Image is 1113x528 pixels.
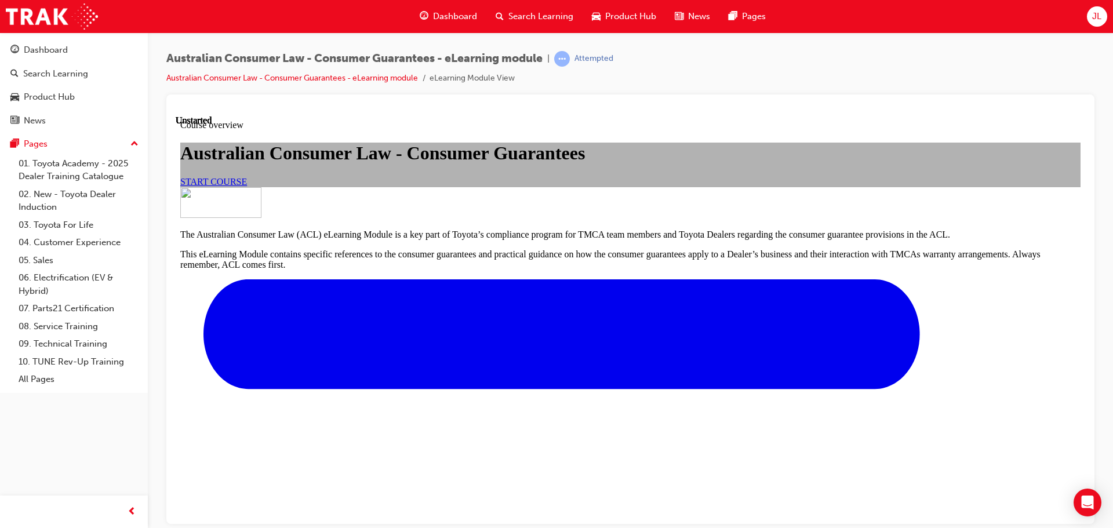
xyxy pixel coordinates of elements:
[688,10,710,23] span: News
[508,10,573,23] span: Search Learning
[486,5,583,28] a: search-iconSearch Learning
[719,5,775,28] a: pages-iconPages
[14,216,143,234] a: 03. Toyota For Life
[10,139,19,150] span: pages-icon
[5,133,143,155] button: Pages
[410,5,486,28] a: guage-iconDashboard
[14,252,143,270] a: 05. Sales
[14,353,143,371] a: 10. TUNE Rev-Up Training
[130,137,139,152] span: up-icon
[420,9,428,24] span: guage-icon
[554,51,570,67] span: learningRecordVerb_ATTEMPT-icon
[14,370,143,388] a: All Pages
[24,43,68,57] div: Dashboard
[5,134,905,155] p: This eLearning Module contains specific references to the consumer guarantees and practical guida...
[23,67,88,81] div: Search Learning
[729,9,737,24] span: pages-icon
[1092,10,1101,23] span: JL
[496,9,504,24] span: search-icon
[24,114,46,128] div: News
[433,10,477,23] span: Dashboard
[605,10,656,23] span: Product Hub
[5,39,143,61] a: Dashboard
[14,155,143,185] a: 01. Toyota Academy - 2025 Dealer Training Catalogue
[166,52,543,65] span: Australian Consumer Law - Consumer Guarantees - eLearning module
[592,9,601,24] span: car-icon
[574,53,613,64] div: Attempted
[10,69,19,79] span: search-icon
[675,9,683,24] span: news-icon
[5,114,905,125] p: The Australian Consumer Law (ACL) eLearning Module is a key part of Toyota’s compliance program f...
[5,86,143,108] a: Product Hub
[430,72,515,85] li: eLearning Module View
[547,52,550,65] span: |
[10,116,19,126] span: news-icon
[6,3,98,30] img: Trak
[5,110,143,132] a: News
[5,27,905,49] h1: Australian Consumer Law - Consumer Guarantees
[24,90,75,104] div: Product Hub
[5,5,68,14] span: Course overview
[5,63,143,85] a: Search Learning
[10,45,19,56] span: guage-icon
[742,10,766,23] span: Pages
[583,5,665,28] a: car-iconProduct Hub
[5,37,143,133] button: DashboardSearch LearningProduct HubNews
[14,234,143,252] a: 04. Customer Experience
[14,318,143,336] a: 08. Service Training
[10,92,19,103] span: car-icon
[5,61,71,71] a: START COURSE
[14,335,143,353] a: 09. Technical Training
[1087,6,1107,27] button: JL
[14,269,143,300] a: 06. Electrification (EV & Hybrid)
[166,73,418,83] a: Australian Consumer Law - Consumer Guarantees - eLearning module
[1074,489,1101,516] div: Open Intercom Messenger
[665,5,719,28] a: news-iconNews
[128,505,136,519] span: prev-icon
[24,137,48,151] div: Pages
[14,300,143,318] a: 07. Parts21 Certification
[14,185,143,216] a: 02. New - Toyota Dealer Induction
